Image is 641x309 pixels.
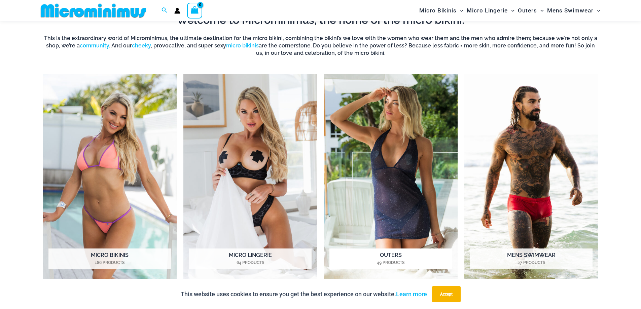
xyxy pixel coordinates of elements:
h2: Micro Bikinis [48,248,171,269]
a: cheeky [132,42,151,49]
a: Visit product category Outers [324,74,458,279]
a: Visit product category Mens Swimwear [464,74,598,279]
h2: Micro Lingerie [189,248,312,269]
img: Outers [324,74,458,279]
a: micro bikinis [226,42,259,49]
a: Account icon link [174,8,180,14]
a: Micro BikinisMenu ToggleMenu Toggle [418,2,465,19]
span: Mens Swimwear [547,2,594,19]
a: Visit product category Micro Bikinis [43,74,177,279]
span: Outers [518,2,537,19]
a: OutersMenu ToggleMenu Toggle [516,2,545,19]
button: Accept [432,286,461,302]
span: Menu Toggle [457,2,463,19]
span: Menu Toggle [508,2,514,19]
span: Menu Toggle [537,2,544,19]
img: Mens Swimwear [464,74,598,279]
span: Micro Bikinis [419,2,457,19]
h2: Outers [329,248,452,269]
a: Learn more [396,291,427,298]
span: Micro Lingerie [467,2,508,19]
img: Micro Bikinis [43,74,177,279]
a: Search icon link [162,6,168,15]
span: Menu Toggle [594,2,600,19]
img: MM SHOP LOGO FLAT [38,3,149,18]
mark: 64 Products [189,260,312,266]
p: This website uses cookies to ensure you get the best experience on our website. [181,289,427,299]
mark: 186 Products [48,260,171,266]
mark: 27 Products [470,260,593,266]
a: community [80,42,109,49]
h6: This is the extraordinary world of Microminimus, the ultimate destination for the micro bikini, c... [43,35,598,57]
a: View Shopping Cart, empty [187,3,203,18]
a: Micro LingerieMenu ToggleMenu Toggle [465,2,516,19]
h2: Mens Swimwear [470,248,593,269]
mark: 49 Products [329,260,452,266]
a: Visit product category Micro Lingerie [183,74,317,279]
nav: Site Navigation [417,1,603,20]
img: Micro Lingerie [183,74,317,279]
a: Mens SwimwearMenu ToggleMenu Toggle [545,2,602,19]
